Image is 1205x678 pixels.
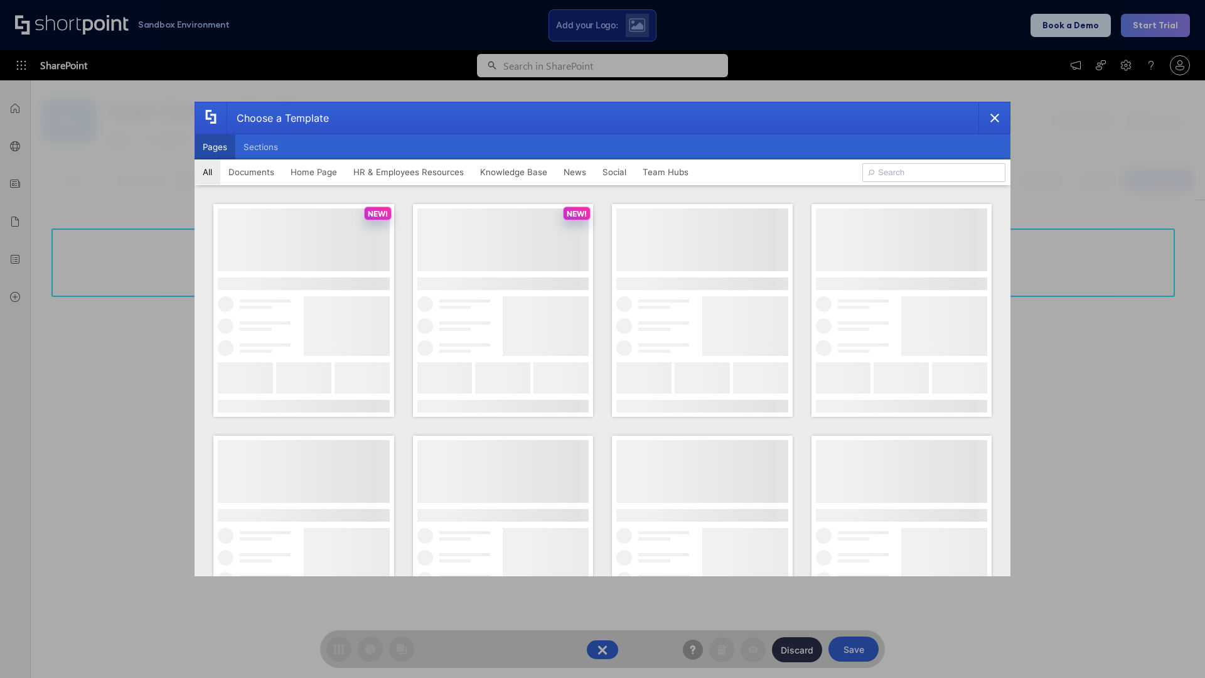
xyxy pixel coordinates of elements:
div: Choose a Template [227,102,329,134]
button: Knowledge Base [472,159,555,185]
p: NEW! [567,209,587,218]
button: All [195,159,220,185]
button: News [555,159,594,185]
button: Home Page [282,159,345,185]
input: Search [862,163,1005,182]
p: NEW! [368,209,388,218]
button: Pages [195,134,235,159]
button: Documents [220,159,282,185]
button: HR & Employees Resources [345,159,472,185]
iframe: Chat Widget [1142,618,1205,678]
button: Team Hubs [635,159,697,185]
div: template selector [195,102,1010,576]
button: Social [594,159,635,185]
button: Sections [235,134,286,159]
